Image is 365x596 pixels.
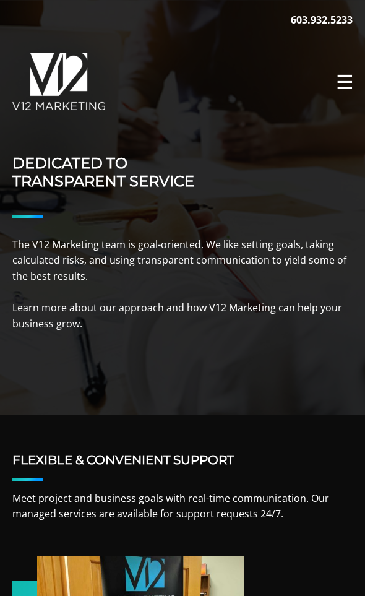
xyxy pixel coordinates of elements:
[12,452,353,467] h2: Flexible & Convenient Support
[12,237,353,332] p: The V12 Marketing team is goal-oriented. We like setting goals, taking calculated risks, and usin...
[12,53,105,110] img: V12 MARKETING Logo New Hampshire Marketing Agency
[336,72,354,92] span: ☰
[291,13,353,27] a: 603.932.5233
[303,537,365,596] iframe: Chat Widget
[336,72,353,91] button: Primary Menu☰
[12,491,353,522] p: Meet project and business goals with real-time communication. Our managed services are available ...
[12,155,353,191] h1: Dedicated To Transparent Service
